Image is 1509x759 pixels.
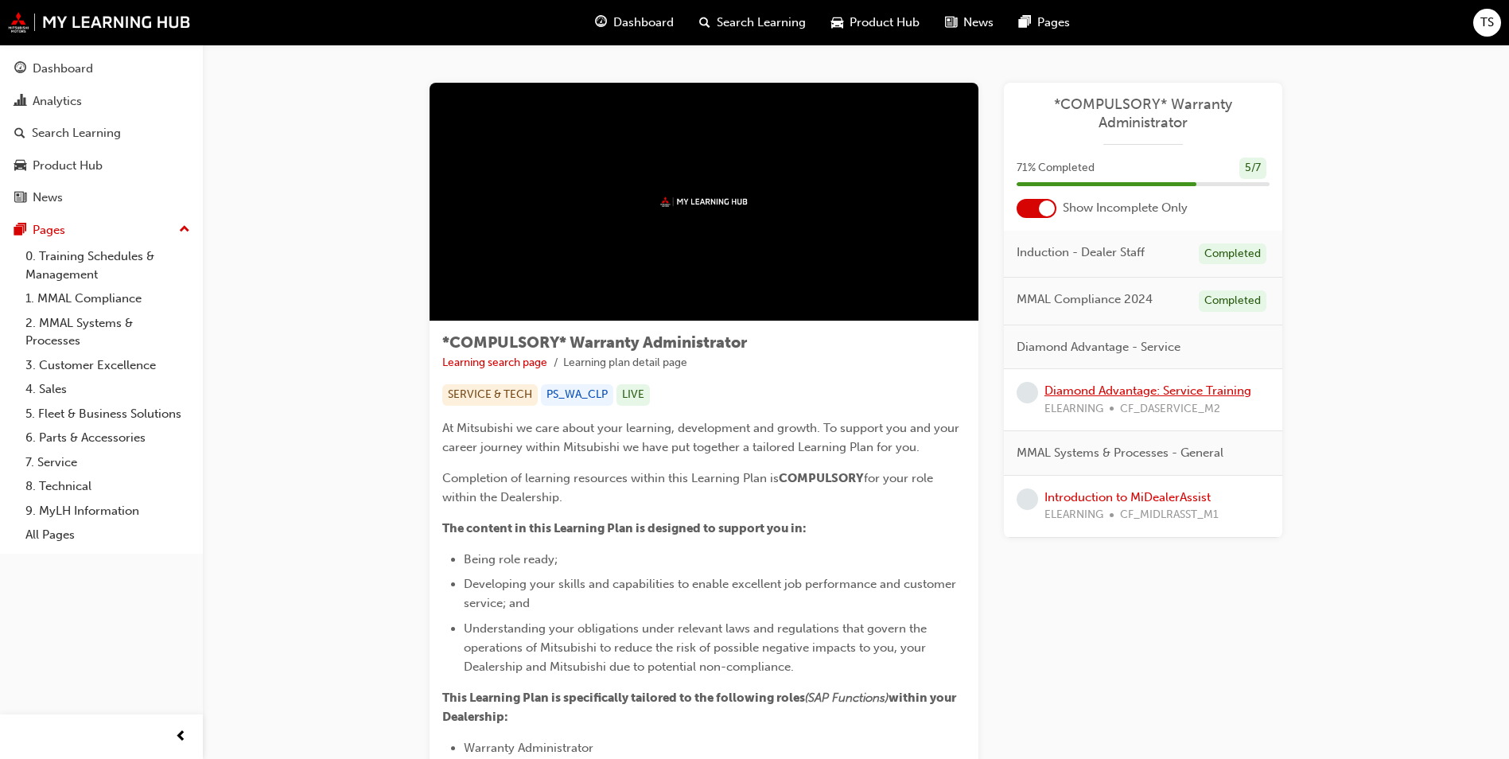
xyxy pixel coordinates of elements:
button: Pages [6,216,196,245]
a: 1. MMAL Compliance [19,286,196,311]
span: ELEARNING [1044,506,1103,524]
div: Completed [1199,243,1266,265]
span: CF_MIDLRASST_M1 [1120,506,1219,524]
a: car-iconProduct Hub [819,6,932,39]
span: up-icon [179,220,190,240]
div: Completed [1199,290,1266,312]
a: news-iconNews [932,6,1006,39]
a: 9. MyLH Information [19,499,196,524]
a: 4. Sales [19,377,196,402]
div: Dashboard [33,60,93,78]
a: 3. Customer Excellence [19,353,196,378]
span: Warranty Administrator [464,741,593,755]
span: search-icon [14,127,25,141]
span: 71 % Completed [1017,159,1095,177]
span: This Learning Plan is specifically tailored to the following roles [442,691,805,705]
span: Completion of learning resources within this Learning Plan is [442,471,779,485]
li: Learning plan detail page [563,354,687,372]
a: News [6,183,196,212]
a: Learning search page [442,356,547,369]
span: learningRecordVerb_NONE-icon [1017,382,1038,403]
span: pages-icon [14,224,26,238]
span: MMAL Systems & Processes - General [1017,444,1223,462]
span: Developing your skills and capabilities to enable excellent job performance and customer service;... [464,577,959,610]
a: Analytics [6,87,196,116]
a: 6. Parts & Accessories [19,426,196,450]
a: 7. Service [19,450,196,475]
span: learningRecordVerb_NONE-icon [1017,488,1038,510]
a: Introduction to MiDealerAssist [1044,490,1211,504]
span: Understanding your obligations under relevant laws and regulations that govern the operations of ... [464,621,930,674]
span: COMPULSORY [779,471,864,485]
span: Diamond Advantage - Service [1017,338,1180,356]
span: guage-icon [595,13,607,33]
span: *COMPULSORY* Warranty Administrator [442,333,747,352]
a: guage-iconDashboard [582,6,686,39]
div: Search Learning [32,124,121,142]
span: pages-icon [1019,13,1031,33]
span: within your Dealership: [442,691,959,724]
span: The content in this Learning Plan is designed to support you in: [442,521,807,535]
span: MMAL Compliance 2024 [1017,290,1153,309]
span: news-icon [14,191,26,205]
span: guage-icon [14,62,26,76]
span: CF_DASERVICE_M2 [1120,400,1220,418]
img: mmal [660,197,748,207]
button: DashboardAnalyticsSearch LearningProduct HubNews [6,51,196,216]
a: Dashboard [6,54,196,84]
span: search-icon [699,13,710,33]
a: *COMPULSORY* Warranty Administrator [1017,95,1270,131]
span: prev-icon [175,727,187,747]
div: Product Hub [33,157,103,175]
a: Search Learning [6,119,196,148]
div: Analytics [33,92,82,111]
div: 5 / 7 [1239,158,1266,179]
span: Search Learning [717,14,806,32]
div: PS_WA_CLP [541,384,613,406]
span: chart-icon [14,95,26,109]
img: mmal [8,12,191,33]
div: LIVE [616,384,650,406]
a: All Pages [19,523,196,547]
span: At Mitsubishi we care about your learning, development and growth. To support you and your career... [442,421,963,454]
span: Dashboard [613,14,674,32]
span: Induction - Dealer Staff [1017,243,1145,262]
span: Being role ready; [464,552,558,566]
a: 2. MMAL Systems & Processes [19,311,196,353]
a: Product Hub [6,151,196,181]
div: Pages [33,221,65,239]
div: News [33,189,63,207]
div: SERVICE & TECH [442,384,538,406]
span: car-icon [831,13,843,33]
span: for your role within the Dealership. [442,471,936,504]
a: search-iconSearch Learning [686,6,819,39]
span: (SAP Functions) [805,691,889,705]
button: TS [1473,9,1501,37]
span: ELEARNING [1044,400,1103,418]
span: Product Hub [850,14,920,32]
span: TS [1480,14,1494,32]
span: car-icon [14,159,26,173]
span: Show Incomplete Only [1063,199,1188,217]
span: News [963,14,994,32]
a: 5. Fleet & Business Solutions [19,402,196,426]
a: 8. Technical [19,474,196,499]
span: news-icon [945,13,957,33]
a: pages-iconPages [1006,6,1083,39]
a: 0. Training Schedules & Management [19,244,196,286]
a: Diamond Advantage: Service Training [1044,383,1251,398]
span: Pages [1037,14,1070,32]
